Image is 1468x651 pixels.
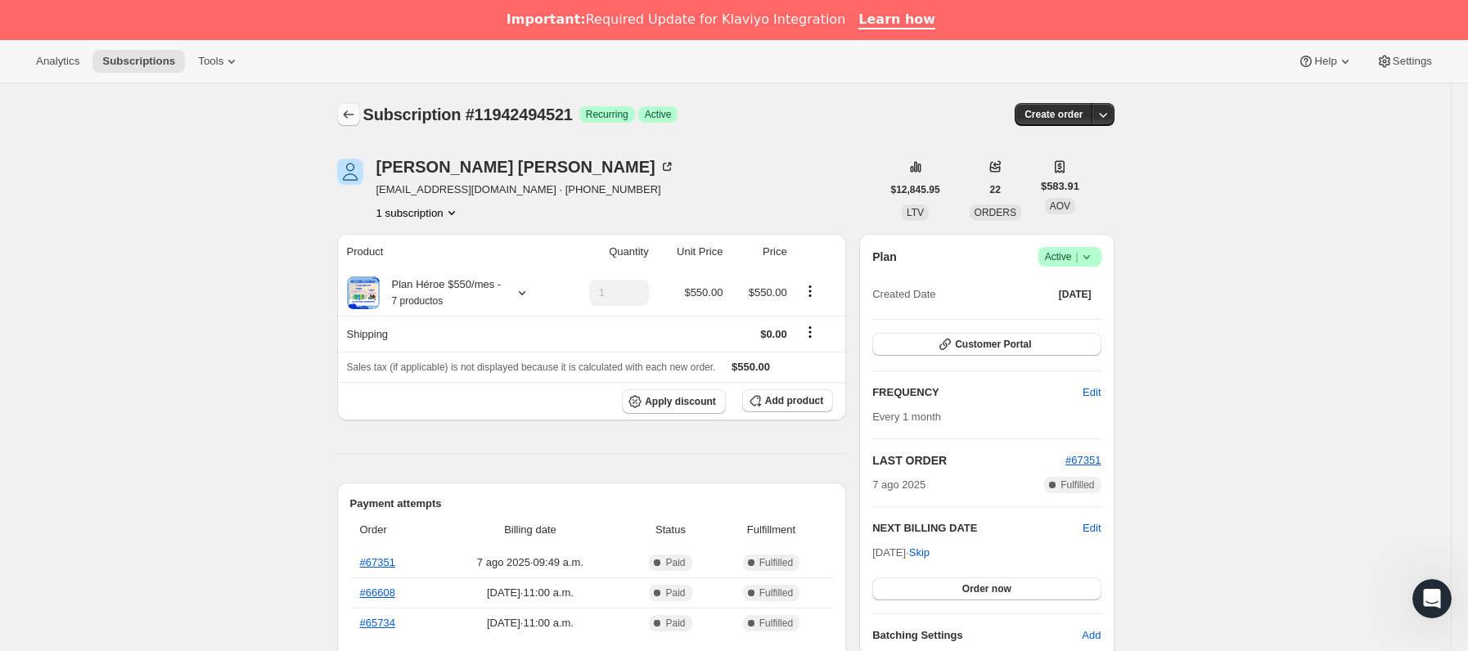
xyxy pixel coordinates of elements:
[1049,283,1101,306] button: [DATE]
[759,586,793,599] span: Fulfilled
[1060,478,1094,492] span: Fulfilled
[632,522,709,538] span: Status
[872,249,897,265] h2: Plan
[26,50,89,73] button: Analytics
[561,234,654,270] th: Quantity
[350,496,834,512] h2: Payment attempts
[1065,454,1101,466] a: #67351
[36,55,79,68] span: Analytics
[891,183,940,196] span: $12,845.95
[1024,108,1083,121] span: Create order
[1082,627,1101,644] span: Add
[975,207,1016,218] span: ORDERS
[719,522,823,538] span: Fulfillment
[872,546,930,559] span: [DATE] ·
[872,286,935,303] span: Created Date
[360,617,395,629] a: #65734
[760,328,787,340] span: $0.00
[337,159,363,185] span: Nadia Silva
[337,316,561,352] th: Shipping
[1045,249,1095,265] span: Active
[742,389,833,412] button: Add product
[360,556,395,568] a: #67351
[92,50,185,73] button: Subscriptions
[1065,452,1101,469] button: #67351
[1059,288,1092,301] span: [DATE]
[872,477,925,493] span: 7 ago 2025
[665,556,685,569] span: Paid
[645,108,672,121] span: Active
[337,103,360,126] button: Subscriptions
[759,556,793,569] span: Fulfilled
[665,617,685,630] span: Paid
[872,627,1082,644] h6: Batching Settings
[654,234,728,270] th: Unit Price
[955,338,1031,351] span: Customer Portal
[1314,55,1336,68] span: Help
[622,389,726,414] button: Apply discount
[872,577,1101,600] button: Order now
[759,617,793,630] span: Fulfilled
[188,50,250,73] button: Tools
[102,55,175,68] span: Subscriptions
[899,540,939,566] button: Skip
[797,323,823,341] button: Shipping actions
[909,545,930,561] span: Skip
[684,286,723,299] span: $550.00
[380,276,502,309] div: Plan Héroe $550/mes -
[439,585,623,601] span: [DATE] · 11:00 a.m.
[1073,379,1110,406] button: Edit
[962,582,1011,595] span: Order now
[1075,250,1078,263] span: |
[1072,622,1110,649] button: Add
[347,361,716,373] span: Sales tax (if applicable) is not displayed because it is calculated with each new order.
[439,615,623,631] span: [DATE] · 11:00 a.m.
[376,182,675,198] span: [EMAIL_ADDRESS][DOMAIN_NAME] · [PHONE_NUMBER]
[507,11,586,27] b: Important:
[376,204,460,221] button: Product actions
[439,522,623,538] span: Billing date
[732,361,770,373] span: $550.00
[1041,178,1079,195] span: $583.91
[507,11,845,28] div: Required Update for Klaviyo Integration
[980,178,1011,201] button: 22
[439,554,623,571] span: 7 ago 2025 · 09:49 a.m.
[1412,579,1452,618] iframe: Intercom live chat
[337,234,561,270] th: Product
[1393,55,1432,68] span: Settings
[198,55,223,68] span: Tools
[1367,50,1442,73] button: Settings
[749,286,787,299] span: $550.00
[858,11,935,29] a: Learn how
[727,234,791,270] th: Price
[360,586,395,599] a: #66608
[797,282,823,300] button: Product actions
[1083,384,1101,401] span: Edit
[376,159,675,175] div: [PERSON_NAME] [PERSON_NAME]
[872,452,1065,469] h2: LAST ORDER
[1015,103,1092,126] button: Create order
[872,520,1083,537] h2: NEXT BILLING DATE
[881,178,950,201] button: $12,845.95
[765,394,823,407] span: Add product
[872,333,1101,356] button: Customer Portal
[1050,200,1070,212] span: AOV
[350,512,434,548] th: Order
[392,295,444,307] small: 7 productos
[907,207,924,218] span: LTV
[665,586,685,599] span: Paid
[1288,50,1362,73] button: Help
[645,395,716,408] span: Apply discount
[586,108,628,121] span: Recurring
[872,411,941,423] span: Every 1 month
[363,106,573,123] span: Subscription #11942494521
[347,276,380,309] img: product img
[1083,520,1101,537] button: Edit
[872,384,1083,401] h2: FREQUENCY
[990,183,1001,196] span: 22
